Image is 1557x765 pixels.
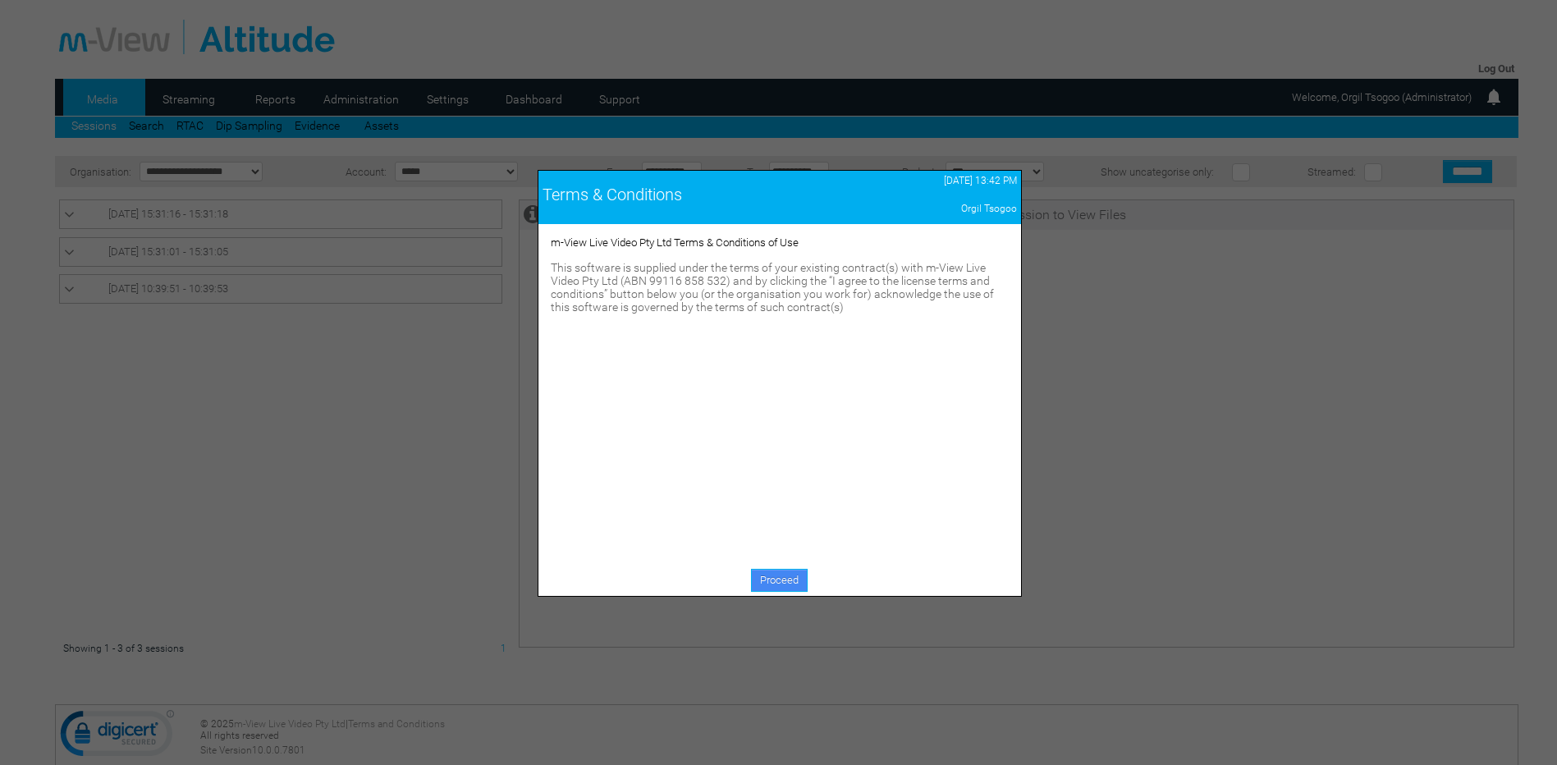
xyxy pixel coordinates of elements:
div: Terms & Conditions [543,185,845,204]
td: Orgil Tsogoo [849,199,1021,218]
img: bell24.png [1484,87,1504,107]
td: [DATE] 13:42 PM [849,171,1021,190]
a: Proceed [751,569,808,592]
span: m-View Live Video Pty Ltd Terms & Conditions of Use [551,236,799,249]
span: This software is supplied under the terms of your existing contract(s) with m-View Live Video Pty... [551,261,994,314]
